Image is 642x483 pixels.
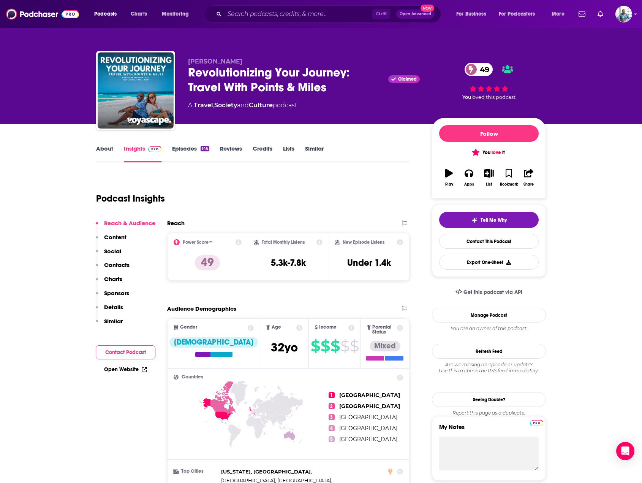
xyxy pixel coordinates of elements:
div: A podcast [188,101,297,110]
img: Revolutionizing Your Journey: Travel With Points & Miles [98,52,174,129]
span: $ [311,340,320,352]
button: Refresh Feed [432,344,546,359]
button: Details [96,303,123,318]
span: Income [319,325,337,330]
span: [US_STATE], [GEOGRAPHIC_DATA] [221,469,311,475]
span: , [221,467,312,476]
span: , [213,102,214,109]
a: 49 [465,63,493,76]
button: Similar [96,318,123,332]
a: Charts [126,8,152,20]
span: New [421,5,434,12]
button: Export One-Sheet [439,255,539,270]
h2: Total Monthly Listens [262,240,305,245]
a: Show notifications dropdown [595,8,606,21]
label: My Notes [439,423,539,437]
div: Play [445,182,453,187]
button: open menu [546,8,574,20]
img: User Profile [615,6,632,22]
a: About [96,145,113,162]
p: 49 [195,255,220,270]
span: For Podcasters [499,9,535,19]
span: 5 [329,436,335,442]
span: 49 [472,63,493,76]
h3: 5.3k-7.8k [271,257,306,269]
span: 3 [329,414,335,420]
span: 2 [329,403,335,409]
span: [GEOGRAPHIC_DATA] [339,436,397,443]
div: Apps [464,182,474,187]
button: Contacts [96,261,130,275]
a: Manage Podcast [432,308,546,323]
p: Similar [104,318,123,325]
button: Show profile menu [615,6,632,22]
span: 1 [329,392,335,398]
a: Seeing Double? [432,392,546,407]
span: You [462,94,471,100]
button: Follow [439,125,539,142]
h1: Podcast Insights [96,193,165,204]
div: Bookmark [500,182,518,187]
a: Travel [194,102,213,109]
span: Charts [131,9,147,19]
div: Report this page as a duplicate. [432,410,546,416]
span: Get this podcast via API [463,289,522,296]
span: Ctrl K [372,9,390,19]
a: Reviews [220,145,242,162]
div: Are we missing an episode or update? Use this to check the RSS feed immediately. [432,362,546,374]
div: Mixed [370,341,400,351]
button: Open AdvancedNew [396,10,435,19]
p: Sponsors [104,289,129,297]
span: $ [340,340,349,352]
div: Open Intercom Messenger [616,442,634,460]
h3: Under 1.4k [347,257,391,269]
a: InsightsPodchaser Pro [124,145,161,162]
div: You are an owner of this podcast. [432,326,546,332]
button: List [479,164,499,191]
a: Show notifications dropdown [576,8,588,21]
button: Bookmark [499,164,519,191]
a: Pro website [530,419,543,426]
a: Open Website [104,366,147,373]
span: You it [473,149,504,156]
div: 49Youloved this podcast [432,58,546,105]
button: Reach & Audience [96,219,155,234]
button: Content [96,234,127,248]
button: tell me why sparkleTell Me Why [439,212,539,228]
img: tell me why sparkle [471,217,478,223]
span: loved this podcast [471,94,515,100]
span: Age [272,325,281,330]
span: [PERSON_NAME] [188,58,242,65]
p: Content [104,234,127,241]
a: Credits [253,145,272,162]
img: Podchaser Pro [530,420,543,426]
img: Podchaser Pro [148,146,161,152]
span: 32 yo [271,340,298,355]
a: Culture [249,102,273,109]
p: Charts [104,275,122,283]
div: Search podcasts, credits, & more... [211,5,448,23]
span: [GEOGRAPHIC_DATA] [339,414,397,421]
button: Play [439,164,459,191]
img: Podchaser - Follow, Share and Rate Podcasts [6,7,79,21]
span: $ [350,340,359,352]
span: Gender [180,325,197,330]
a: Get this podcast via API [449,283,528,302]
button: You love it [439,145,539,160]
h2: Power Score™ [183,240,212,245]
button: Charts [96,275,122,289]
span: $ [330,340,340,352]
span: For Business [456,9,486,19]
input: Search podcasts, credits, & more... [225,8,372,20]
span: Monitoring [162,9,189,19]
button: Share [519,164,539,191]
span: [GEOGRAPHIC_DATA] [339,425,397,432]
div: 146 [201,146,209,151]
span: love [492,149,501,156]
button: open menu [157,8,199,20]
span: Logged in as BoldlyGo [615,6,632,22]
button: open menu [89,8,127,20]
span: Parental Status [372,325,396,335]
